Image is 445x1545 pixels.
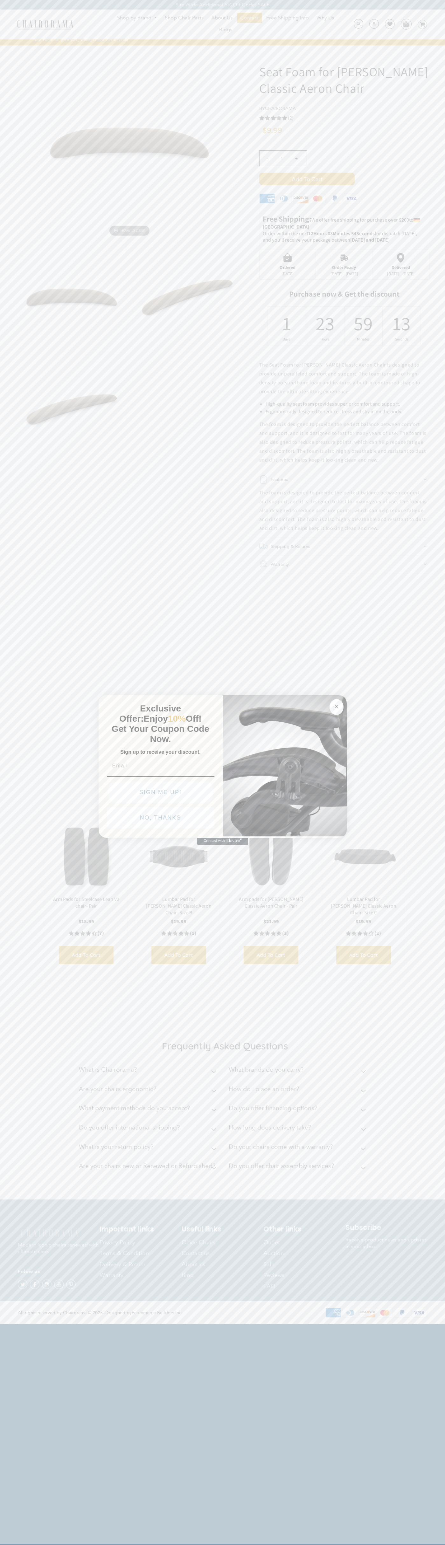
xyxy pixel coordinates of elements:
[197,837,248,845] a: Created with Klaviyo - opens in a new tab
[168,714,186,724] span: 10%
[107,759,214,772] input: Email
[330,699,344,715] button: Close dialog
[144,714,202,724] span: Enjoy Off!
[223,694,347,836] img: 92d77583-a095-41f6-84e7-858462e0427a.jpeg
[108,782,213,803] button: SIGN ME UP!
[119,704,181,724] span: Exclusive Offer:
[120,749,200,755] span: Sign up to receive your discount.
[107,807,214,828] button: NO, THANKS
[112,724,209,744] span: Get Your Coupon Code Now.
[107,776,214,777] img: underline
